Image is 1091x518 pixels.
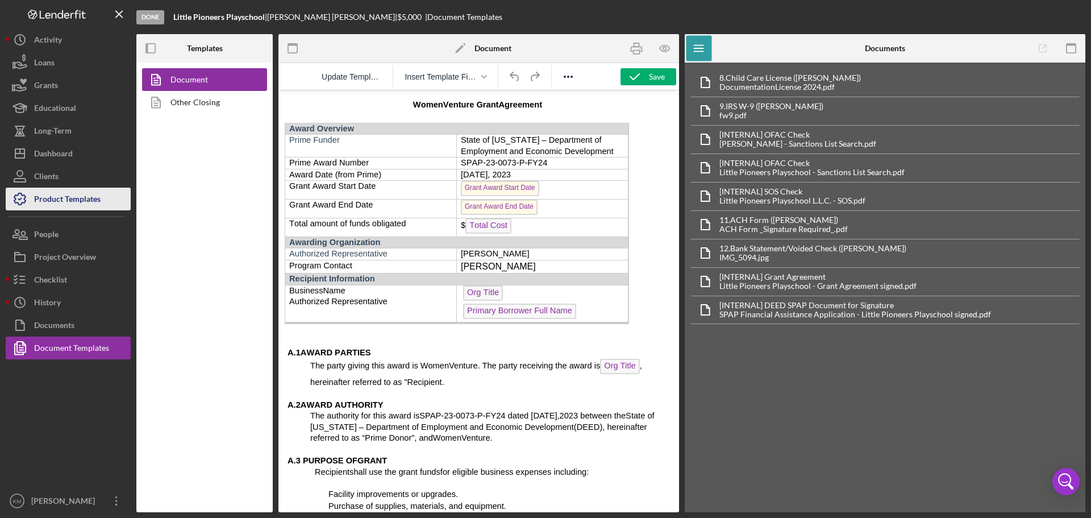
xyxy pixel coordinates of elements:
[322,268,361,284] span: Org Title
[6,291,131,314] a: History
[6,97,131,119] button: Educational
[187,44,223,53] b: Templates
[34,291,61,317] div: History
[32,332,369,352] span: , hereinafter referred to as “Prime Donor”, and
[50,411,228,420] span: Purchase of supplies, materials, and equipment.
[317,69,386,85] button: Reset the template to the current product template value
[79,366,109,375] span: GRANT
[15,366,18,375] span: .
[719,102,823,111] div: 9. IRS W-9 ([PERSON_NAME])
[6,223,131,246] button: People
[525,69,544,85] button: Redo
[15,310,22,319] span: .2
[6,188,131,210] button: Product Templates
[397,13,425,22] div: $5,000
[6,337,131,359] button: Document Templates
[28,490,102,515] div: [PERSON_NAME]
[649,68,665,85] div: Save
[6,490,131,512] button: KM[PERSON_NAME]
[6,28,131,51] button: Activity
[9,366,15,375] span: A
[34,74,58,100] div: Grants
[719,168,905,177] div: Little Pioneers Playschool - Sanctions List Search.pdf
[24,366,79,375] span: PURPOSE OF
[322,72,381,81] span: Update Template
[6,142,131,165] a: Dashboard
[302,321,347,330] span: between the
[719,130,876,139] div: [INTERNAL] OFAC Check
[719,196,865,205] div: Little Pioneers Playschool L.L.C. - SOS.pdf
[6,119,131,142] button: Long-Term
[1052,468,1080,495] div: Open Intercom Messenger
[278,90,679,512] iframe: Rich Text Area
[34,188,101,213] div: Product Templates
[32,321,376,341] span: State of [US_STATE] – Department of Employment and Economic Development
[6,165,131,188] button: Clients
[719,253,906,262] div: IMG_5094.jpg
[6,51,131,74] button: Loans
[34,142,73,168] div: Dashboard
[295,332,322,341] span: (DEED
[719,272,917,281] div: [INTERNAL] Grant Agreement
[22,310,105,319] span: AWARD AUTHORITY
[13,498,21,504] text: KM
[34,337,109,362] div: Document Templates
[34,223,59,248] div: People
[559,69,578,85] button: Reveal or hide additional toolbar items
[6,268,131,291] button: Checklist
[36,377,162,387] span: shall use the grant funds
[136,10,164,24] div: Done
[18,366,22,375] span: 3
[9,310,15,319] span: A
[621,68,676,85] button: Save
[34,314,74,339] div: Documents
[719,82,861,92] div: DocumentationLicense 2024.pdf
[321,332,324,341] span: )
[719,310,991,319] div: SPAP Financial Assistance Application - Little Pioneers Playschool signed.pdf
[218,321,250,330] span: 24 dated
[719,281,917,291] div: Little Pioneers Playschool - Grant Agreement signed.pdf
[719,73,861,82] div: 8. Child Care License ([PERSON_NAME])
[162,377,311,386] span: for eligible business expenses including:
[719,187,865,196] div: [INTERNAL] SOS Check
[6,246,131,268] button: Project Overview
[141,321,218,330] span: SPAP-23-0073-P-FY
[34,165,59,190] div: Clients
[34,97,76,122] div: Educational
[32,321,141,330] span: The authority for this award is
[719,159,905,168] div: [INTERNAL] OFAC Check
[6,314,131,337] button: Documents
[405,72,477,81] span: Insert Template Field
[252,321,281,330] span: [DATE],
[155,343,214,352] span: WomenVenture.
